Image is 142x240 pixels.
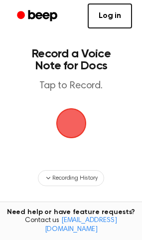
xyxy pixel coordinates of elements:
button: Recording History [38,170,104,186]
a: Beep [10,6,66,26]
span: Contact us [6,217,136,234]
span: Recording History [52,174,97,183]
a: [EMAIL_ADDRESS][DOMAIN_NAME] [45,217,117,233]
img: Beep Logo [56,108,86,138]
a: Log in [88,3,132,28]
h1: Record a Voice Note for Docs [18,48,124,72]
p: Tap to Record. [18,80,124,92]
